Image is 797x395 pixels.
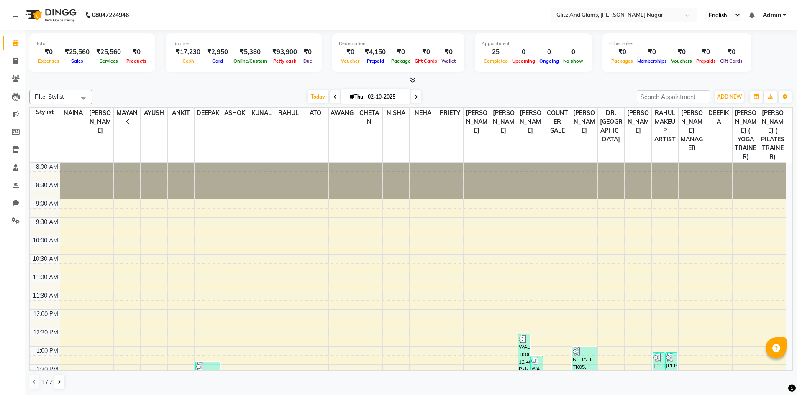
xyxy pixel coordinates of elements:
span: [PERSON_NAME] [490,108,517,136]
span: PRIETY [436,108,463,118]
span: AYUSH [141,108,167,118]
span: Completed [482,58,510,64]
div: 25 [482,47,510,57]
span: ATO [302,108,328,118]
div: ₹0 [124,47,149,57]
span: [PERSON_NAME] [87,108,113,136]
div: Total [36,40,149,47]
span: Package [389,58,413,64]
div: ₹0 [439,47,458,57]
div: Finance [172,40,315,47]
span: MAYANK [114,108,140,127]
div: ₹25,560 [93,47,124,57]
span: Thu [348,94,365,100]
span: [PERSON_NAME] ( PILATES TRAINER) [759,108,786,162]
div: 9:30 AM [34,218,60,227]
span: Gift Cards [718,58,745,64]
input: Search Appointment [637,90,710,103]
span: DEEPAK [195,108,221,118]
div: ₹0 [718,47,745,57]
span: Cash [180,58,196,64]
span: Vouchers [669,58,694,64]
span: KUNAL [248,108,274,118]
span: [PERSON_NAME] [625,108,651,136]
div: 12:00 PM [31,310,60,319]
span: Products [124,58,149,64]
button: ADD NEW [715,91,744,103]
img: logo [21,3,79,27]
span: [PERSON_NAME] [517,108,543,136]
div: ₹17,230 [172,47,204,57]
span: DR. [GEOGRAPHIC_DATA] [598,108,624,145]
span: Wallet [439,58,458,64]
span: Sales [69,58,85,64]
span: COUNTER SALE [544,108,571,136]
div: 10:00 AM [31,236,60,245]
div: WALKIN, TK06, 12:40 PM-02:00 PM, ROOT TOUCH-UP-1500,SHAVE/[PERSON_NAME] TRIM-350 [518,334,530,382]
span: ANKIT [168,108,194,118]
span: AWANG [329,108,355,118]
div: ₹93,900 [269,47,300,57]
span: Ongoing [537,58,561,64]
div: 11:00 AM [31,273,60,282]
span: Voucher [339,58,361,64]
div: ₹2,950 [204,47,231,57]
span: Due [301,58,314,64]
div: 12:30 PM [31,328,60,337]
span: Packages [609,58,635,64]
span: NEHA [410,108,436,118]
span: ADD NEW [717,94,742,100]
div: 0 [510,47,537,57]
span: Memberships [635,58,669,64]
div: 0 [561,47,585,57]
div: Stylist [30,108,60,117]
span: Filter Stylist [35,93,64,100]
span: Prepaid [365,58,386,64]
div: ₹0 [339,47,361,57]
div: ₹0 [389,47,413,57]
div: [PERSON_NAME] JI, TK01, 01:10 PM-01:55 PM, CURLS-1000 [653,353,665,379]
div: ₹0 [694,47,718,57]
span: [PERSON_NAME] [464,108,490,136]
span: Card [210,58,225,64]
span: ASHOK [221,108,248,118]
span: Expenses [36,58,62,64]
div: ₹0 [609,47,635,57]
span: CHETAN [356,108,382,127]
span: Upcoming [510,58,537,64]
div: 8:00 AM [34,163,60,171]
span: Services [97,58,120,64]
input: 2025-10-02 [365,91,407,103]
div: ₹0 [669,47,694,57]
div: 9:00 AM [34,199,60,208]
div: Other sales [609,40,745,47]
div: ₹0 [36,47,62,57]
div: NEHA JI, TK05, 01:00 PM-02:00 PM, HANDS & FEET-CLASSIC PEDICURE [572,347,597,382]
div: ₹0 [413,47,439,57]
b: 08047224946 [92,3,129,27]
div: 0 [537,47,561,57]
div: 11:30 AM [31,291,60,300]
div: [PERSON_NAME] JI, TK02, 01:10 PM-01:55 PM, CURLS-1000 [666,353,677,379]
span: DEEPIKA [705,108,732,127]
span: Online/Custom [231,58,269,64]
div: 1:30 PM [35,365,60,374]
div: 8:30 AM [34,181,60,190]
div: Appointment [482,40,585,47]
div: ₹4,150 [361,47,389,57]
span: RAHUL MAKEUP ARTIST [652,108,678,145]
div: WALKIN, TK04, 01:15 PM-02:00 PM, HAIR CUT-800 [531,356,543,382]
span: No show [561,58,585,64]
span: Petty cash [271,58,299,64]
span: Today [308,90,328,103]
span: Admin [763,11,781,20]
div: WALKIN, TK07, 01:25 PM-02:05 PM, SHAVE/[PERSON_NAME] TRIM-350,SHAVE/[PERSON_NAME] TRIM-350 [196,362,220,385]
span: [PERSON_NAME] ( YOGA TRAINER) [733,108,759,162]
span: Gift Cards [413,58,439,64]
div: ₹0 [300,47,315,57]
div: ₹5,380 [231,47,269,57]
div: ₹0 [635,47,669,57]
span: [PERSON_NAME] MANAGER [679,108,705,153]
span: Prepaids [694,58,718,64]
span: NAINA [60,108,87,118]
